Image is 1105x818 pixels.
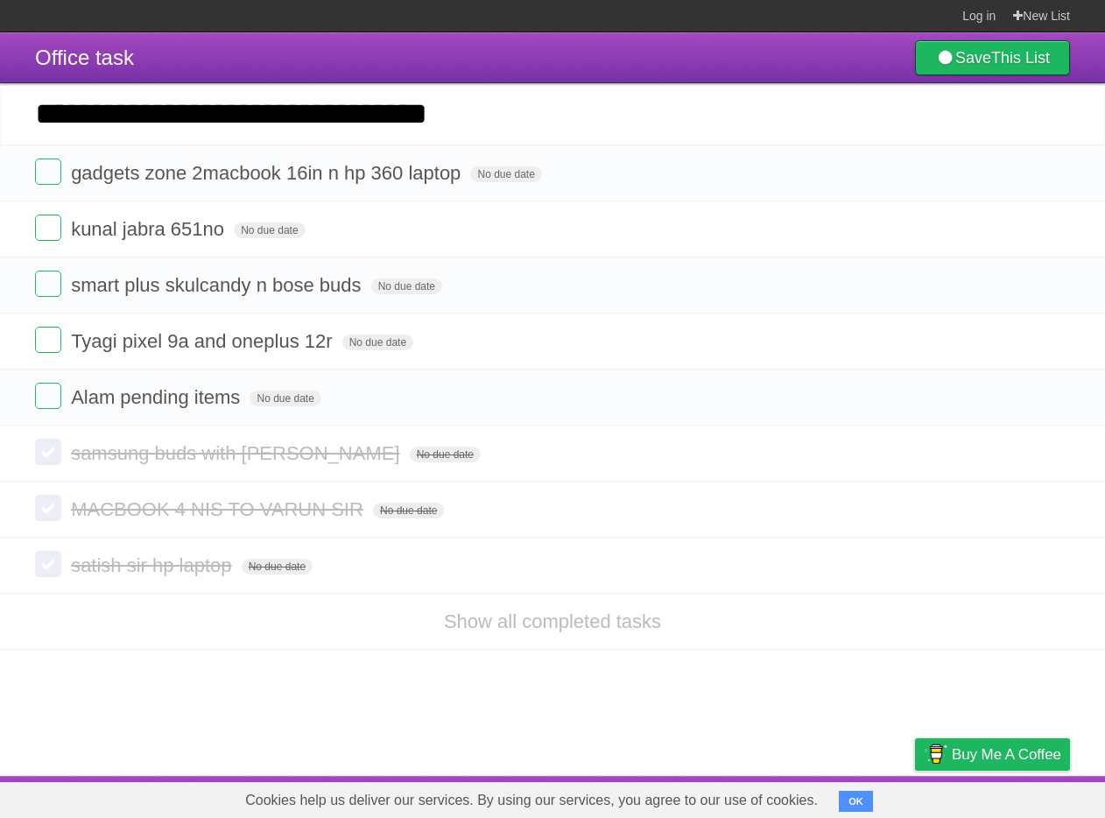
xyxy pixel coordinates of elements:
a: About [682,780,719,814]
span: kunal jabra 651no [71,218,229,240]
label: Done [35,215,61,241]
label: Done [35,327,61,353]
a: Developers [740,780,811,814]
span: Tyagi pixel 9a and oneplus 12r [71,330,336,352]
span: No due date [470,166,541,182]
a: Suggest a feature [960,780,1070,814]
span: Cookies help us deliver our services. By using our services, you agree to our use of cookies. [228,783,835,818]
span: No due date [250,391,320,406]
label: Done [35,439,61,465]
span: No due date [373,503,444,518]
span: No due date [371,279,442,294]
span: smart plus skulcandy n bose buds [71,274,365,296]
span: No due date [342,335,413,350]
span: No due date [234,222,305,238]
label: Done [35,551,61,577]
a: SaveThis List [915,40,1070,75]
span: Buy me a coffee [952,739,1061,770]
span: samsung buds with [PERSON_NAME] [71,442,404,464]
span: MACBOOK 4 NIS TO VARUN SIR [71,498,368,520]
img: Buy me a coffee [924,739,947,769]
span: No due date [242,559,313,575]
span: Alam pending items [71,386,244,408]
span: No due date [410,447,481,462]
a: Privacy [892,780,938,814]
b: This List [991,49,1050,67]
label: Done [35,495,61,521]
label: Done [35,383,61,409]
a: Show all completed tasks [444,610,661,632]
button: OK [839,791,873,812]
span: satish sir hp laptop [71,554,236,576]
label: Done [35,271,61,297]
span: Office task [35,46,134,69]
a: Terms [833,780,871,814]
a: Buy me a coffee [915,738,1070,771]
label: Done [35,159,61,185]
span: gadgets zone 2macbook 16in n hp 360 laptop [71,162,465,184]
